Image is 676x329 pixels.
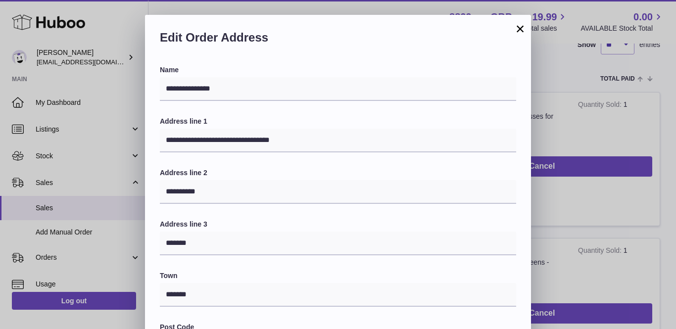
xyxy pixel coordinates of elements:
[514,23,526,35] button: ×
[160,117,516,126] label: Address line 1
[160,271,516,281] label: Town
[160,220,516,229] label: Address line 3
[160,168,516,178] label: Address line 2
[160,30,516,50] h2: Edit Order Address
[160,65,516,75] label: Name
